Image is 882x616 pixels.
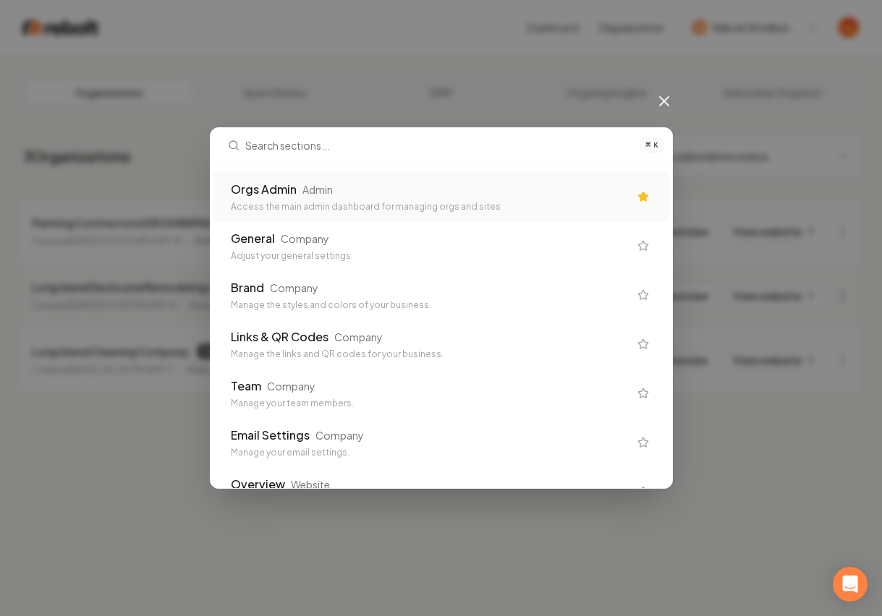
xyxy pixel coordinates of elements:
div: Suggestions [211,163,672,488]
div: Links & QR Codes [231,328,328,346]
div: Company [281,231,329,246]
div: Orgs Admin [231,181,297,198]
div: Brand [231,279,264,296]
div: Access the main admin dashboard for managing orgs and sites [231,201,629,213]
div: Open Intercom Messenger [833,567,868,602]
div: Email Settings [231,427,310,444]
div: Manage the styles and colors of your business. [231,299,629,311]
input: Search sections... [245,128,632,163]
div: Manage the links and QR codes for your business. [231,348,629,360]
div: Company [267,379,315,393]
div: Manage your team members. [231,398,629,409]
div: General [231,230,275,247]
div: Manage your email settings. [231,447,629,458]
div: Admin [302,182,333,197]
div: Website [291,477,330,492]
div: Team [231,377,261,395]
div: Company [270,281,318,295]
div: Adjust your general settings. [231,250,629,262]
div: Company [334,330,383,344]
div: Overview [231,476,285,493]
div: Company [315,428,364,442]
